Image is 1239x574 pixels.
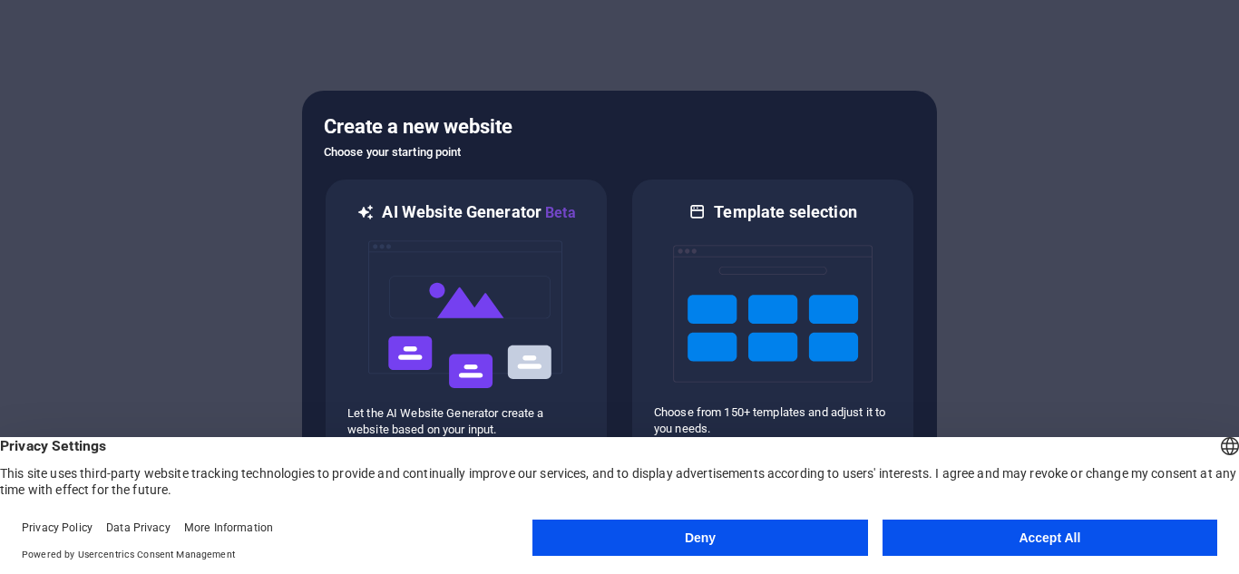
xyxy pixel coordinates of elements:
img: ai [366,224,566,405]
p: Choose from 150+ templates and adjust it to you needs. [654,404,892,437]
h6: AI Website Generator [382,201,575,224]
h5: Create a new website [324,112,915,141]
span: Beta [541,204,576,221]
p: Let the AI Website Generator create a website based on your input. [347,405,585,438]
h6: Template selection [714,201,856,223]
div: AI Website GeneratorBetaaiLet the AI Website Generator create a website based on your input. [324,178,609,462]
h6: Choose your starting point [324,141,915,163]
div: Template selectionChoose from 150+ templates and adjust it to you needs. [630,178,915,462]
